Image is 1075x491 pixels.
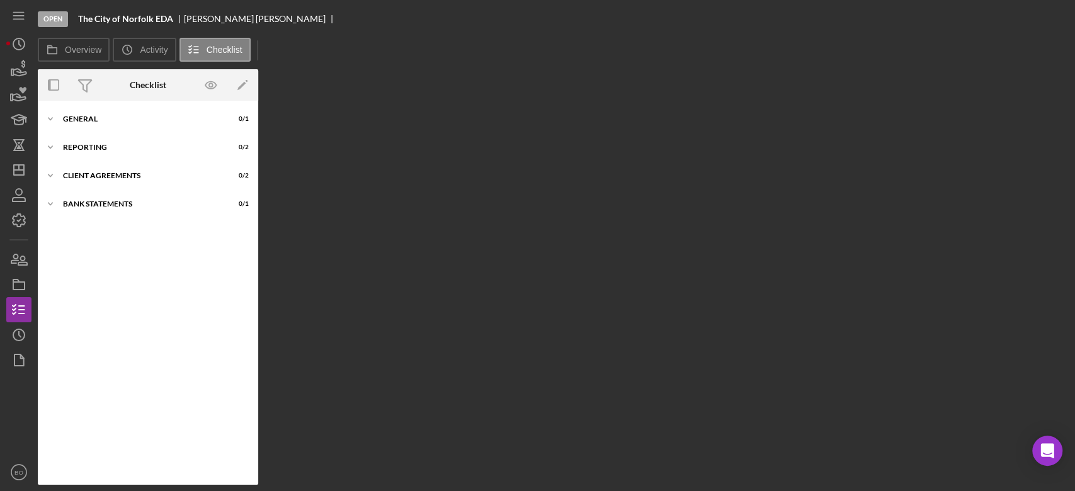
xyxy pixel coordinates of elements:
div: 0 / 2 [226,144,249,151]
label: Overview [65,45,101,55]
b: The City of Norfolk EDA [78,14,173,24]
div: Open [38,11,68,27]
button: Checklist [179,38,251,62]
button: Overview [38,38,110,62]
div: Open Intercom Messenger [1032,436,1062,466]
text: BO [14,469,23,476]
div: 0 / 2 [226,172,249,179]
div: 0 / 1 [226,200,249,208]
div: Client Agreements [63,172,217,179]
div: General [63,115,217,123]
div: 0 / 1 [226,115,249,123]
div: Bank Statements [63,200,217,208]
div: Checklist [130,80,166,90]
div: Reporting [63,144,217,151]
label: Checklist [207,45,242,55]
button: BO [6,460,31,485]
label: Activity [140,45,168,55]
button: Activity [113,38,176,62]
div: [PERSON_NAME] [PERSON_NAME] [184,14,336,24]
